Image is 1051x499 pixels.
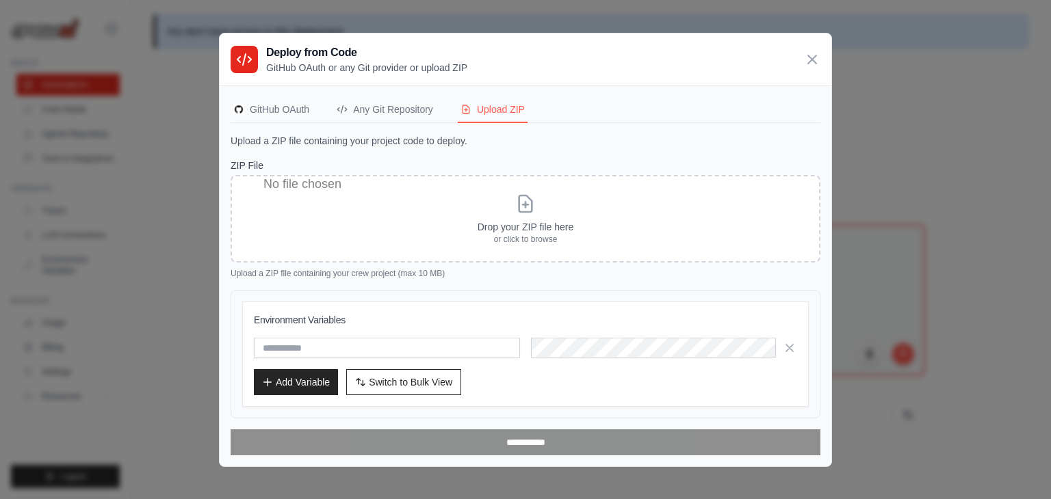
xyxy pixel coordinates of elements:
[231,134,820,148] p: Upload a ZIP file containing your project code to deploy.
[231,159,820,172] label: ZIP File
[460,103,525,116] div: Upload ZIP
[254,313,797,327] h3: Environment Variables
[266,61,467,75] p: GitHub OAuth or any Git provider or upload ZIP
[231,268,820,279] p: Upload a ZIP file containing your crew project (max 10 MB)
[458,97,528,123] button: Upload ZIP
[231,97,312,123] button: GitHubGitHub OAuth
[334,97,436,123] button: Any Git Repository
[233,103,309,116] div: GitHub OAuth
[337,103,433,116] div: Any Git Repository
[254,369,338,395] button: Add Variable
[346,369,461,395] button: Switch to Bulk View
[983,433,1051,499] iframe: Chat Widget
[266,44,467,61] h3: Deploy from Code
[233,104,244,115] img: GitHub
[231,97,820,123] nav: Deployment Source
[369,375,452,389] span: Switch to Bulk View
